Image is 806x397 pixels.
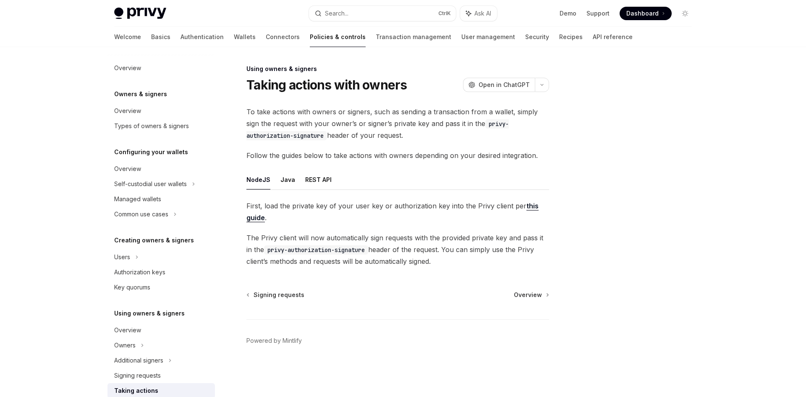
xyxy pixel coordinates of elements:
[234,27,256,47] a: Wallets
[114,386,158,396] div: Taking actions
[246,170,270,189] button: NodeJS
[114,267,165,277] div: Authorization keys
[461,27,515,47] a: User management
[107,323,215,338] a: Overview
[107,60,215,76] a: Overview
[560,9,576,18] a: Demo
[114,340,136,350] div: Owners
[181,27,224,47] a: Authentication
[620,7,672,20] a: Dashboard
[107,265,215,280] a: Authorization keys
[246,150,549,161] span: Follow the guides below to take actions with owners depending on your desired integration.
[309,6,456,21] button: Search...CtrlK
[247,291,304,299] a: Signing requests
[114,252,130,262] div: Users
[114,179,187,189] div: Self-custodial user wallets
[246,232,549,267] span: The Privy client will now automatically sign requests with the provided private key and pass it i...
[678,7,692,20] button: Toggle dark mode
[514,291,542,299] span: Overview
[107,368,215,383] a: Signing requests
[280,170,295,189] button: Java
[246,77,407,92] h1: Taking actions with owners
[114,371,161,381] div: Signing requests
[325,8,348,18] div: Search...
[114,147,188,157] h5: Configuring your wallets
[310,27,366,47] a: Policies & controls
[586,9,610,18] a: Support
[479,81,530,89] span: Open in ChatGPT
[114,235,194,245] h5: Creating owners & signers
[246,337,302,345] a: Powered by Mintlify
[107,280,215,295] a: Key quorums
[460,6,497,21] button: Ask AI
[438,10,451,17] span: Ctrl K
[114,89,167,99] h5: Owners & signers
[114,209,168,219] div: Common use cases
[305,170,332,189] button: REST API
[593,27,633,47] a: API reference
[114,325,141,335] div: Overview
[114,27,141,47] a: Welcome
[114,106,141,116] div: Overview
[114,63,141,73] div: Overview
[107,192,215,207] a: Managed wallets
[266,27,300,47] a: Connectors
[463,78,535,92] button: Open in ChatGPT
[107,118,215,134] a: Types of owners & signers
[559,27,583,47] a: Recipes
[114,164,141,174] div: Overview
[254,291,304,299] span: Signing requests
[246,106,549,141] span: To take actions with owners or signers, such as sending a transaction from a wallet, simply sign ...
[246,65,549,73] div: Using owners & signers
[151,27,170,47] a: Basics
[246,200,549,223] span: First, load the private key of your user key or authorization key into the Privy client per .
[114,121,189,131] div: Types of owners & signers
[114,308,185,318] h5: Using owners & signers
[525,27,549,47] a: Security
[376,27,451,47] a: Transaction management
[114,194,161,204] div: Managed wallets
[514,291,548,299] a: Overview
[114,355,163,365] div: Additional signers
[474,9,491,18] span: Ask AI
[107,103,215,118] a: Overview
[114,282,150,292] div: Key quorums
[114,8,166,19] img: light logo
[107,161,215,176] a: Overview
[264,245,368,255] code: privy-authorization-signature
[626,9,659,18] span: Dashboard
